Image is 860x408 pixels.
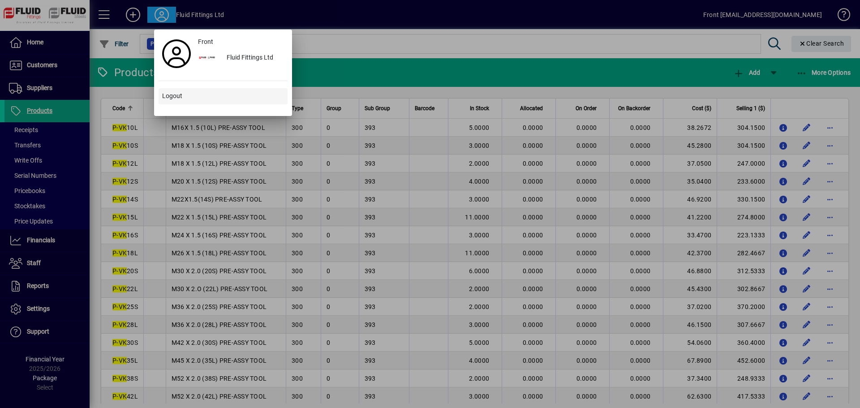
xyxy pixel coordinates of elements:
[219,50,288,66] div: Fluid Fittings Ltd
[194,50,288,66] button: Fluid Fittings Ltd
[159,46,194,62] a: Profile
[159,88,288,104] button: Logout
[194,34,288,50] a: Front
[162,91,182,101] span: Logout
[198,37,213,47] span: Front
